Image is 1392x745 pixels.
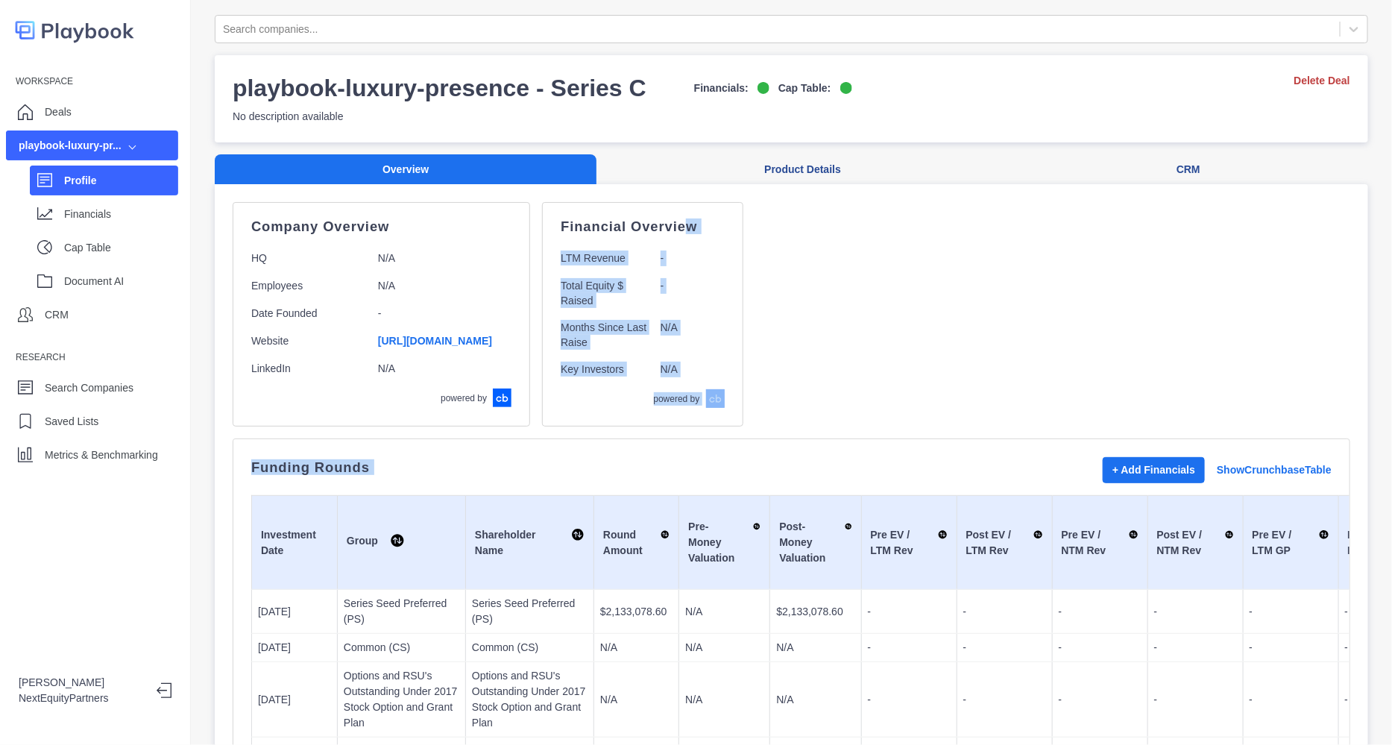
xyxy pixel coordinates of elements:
div: Pre EV / LTM GP [1253,527,1329,559]
p: HQ [251,251,366,266]
img: Sort [1225,527,1234,542]
p: - [1250,692,1332,708]
div: playbook-luxury-pr... [19,138,122,154]
p: N/A [378,278,511,294]
button: CRM [1009,154,1368,185]
p: $2,133,078.60 [600,604,673,620]
p: $2,133,078.60 [776,604,854,620]
p: Financials [64,207,178,222]
div: Post EV / NTM Rev [1157,527,1234,559]
p: - [1250,640,1332,656]
p: Common (CS) [344,640,459,656]
p: Date Founded [251,306,366,321]
p: powered by [654,392,700,406]
p: Key Investors [561,362,648,377]
div: Pre EV / LTM Rev [871,527,948,559]
p: N/A [661,362,725,377]
img: Sort [1129,527,1139,542]
p: N/A [600,692,673,708]
a: [URL][DOMAIN_NAME] [378,335,492,347]
p: - [378,306,511,321]
p: - [661,278,725,308]
img: crunchbase-logo [706,389,725,408]
a: Delete Deal [1294,73,1350,89]
p: Common (CS) [472,640,588,656]
div: Post-Money Valuation [779,519,851,566]
p: CRM [45,307,69,323]
img: Sort [1319,527,1329,542]
p: Options and RSU's Outstanding Under 2017 Stock Option and Grant Plan [472,668,588,731]
img: Sort [753,519,760,534]
img: Sort [845,519,852,534]
p: NextEquityPartners [19,691,145,706]
p: - [963,604,1046,620]
p: N/A [685,604,763,620]
p: Metrics & Benchmarking [45,447,158,463]
p: Total Equity $ Raised [561,278,648,308]
p: N/A [685,692,763,708]
p: [PERSON_NAME] [19,675,145,691]
img: crunchbase-logo [493,389,511,407]
div: Group [347,533,456,553]
p: Website [251,333,366,349]
p: - [1059,640,1141,656]
p: LTM Revenue [561,251,648,266]
p: - [1154,604,1237,620]
p: Series Seed Preferred (PS) [472,596,588,627]
p: Deals [45,104,72,120]
button: Product Details [596,154,1009,185]
a: Show Crunchbase Table [1217,462,1332,478]
img: Sort [661,527,670,542]
div: Round Amount [603,527,670,559]
p: Profile [64,173,178,189]
p: Search Companies [45,380,133,396]
p: powered by [441,392,487,405]
img: on-logo [840,82,852,94]
p: Cap Table [64,240,178,256]
p: Company Overview [251,221,511,233]
p: Funding Rounds [251,462,370,474]
p: - [868,692,951,708]
p: N/A [378,251,511,266]
p: - [661,251,725,266]
div: Investment Date [261,527,328,559]
div: Shareholder Name [475,527,585,559]
p: N/A [661,320,725,350]
p: [DATE] [258,640,331,656]
p: Employees [251,278,366,294]
p: Months Since Last Raise [561,320,648,350]
div: Pre-Money Valuation [688,519,760,566]
img: Sort [390,533,405,548]
p: - [868,640,951,656]
p: Options and RSU's Outstanding Under 2017 Stock Option and Grant Plan [344,668,459,731]
p: - [963,692,1046,708]
div: Pre EV / NTM Rev [1062,527,1139,559]
img: Sort [938,527,948,542]
button: + Add Financials [1103,457,1205,483]
p: - [1154,640,1237,656]
img: Sort [571,527,585,542]
p: Financials: [694,81,749,96]
p: N/A [600,640,673,656]
img: logo-colored [15,15,134,45]
p: Series Seed Preferred (PS) [344,596,459,627]
p: [DATE] [258,604,331,620]
p: - [1154,692,1237,708]
p: [DATE] [258,692,331,708]
p: N/A [685,640,763,656]
p: - [1059,692,1141,708]
p: Cap Table: [778,81,831,96]
img: Sort [1033,527,1042,542]
p: Saved Lists [45,414,98,430]
div: Post EV / LTM Rev [966,527,1043,559]
p: Document AI [64,274,178,289]
button: Overview [215,154,596,185]
p: - [1250,604,1332,620]
p: N/A [776,640,854,656]
p: No description available [233,109,852,125]
h3: playbook-luxury-presence - Series C [233,73,646,103]
p: Financial Overview [561,221,724,233]
p: N/A [378,361,511,377]
img: on-logo [758,82,769,94]
p: - [1059,604,1141,620]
